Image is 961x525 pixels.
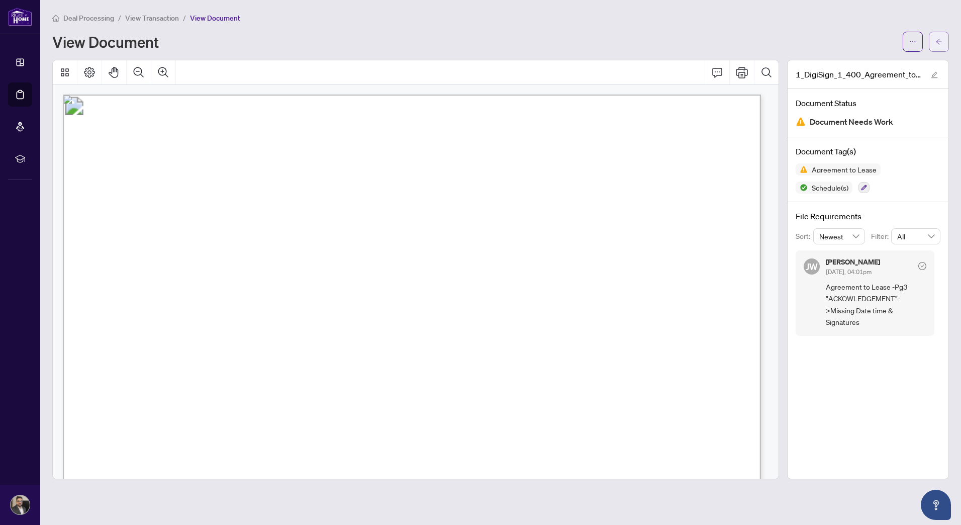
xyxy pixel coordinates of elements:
[808,166,881,173] span: Agreement to Lease
[810,115,893,129] span: Document Needs Work
[796,163,808,176] img: Status Icon
[796,145,940,157] h4: Document Tag(s)
[796,117,806,127] img: Document Status
[871,231,891,242] p: Filter:
[796,97,940,109] h4: Document Status
[935,38,942,45] span: arrow-left
[808,184,852,191] span: Schedule(s)
[806,259,818,274] span: JW
[826,268,872,276] span: [DATE], 04:01pm
[819,229,859,244] span: Newest
[826,258,880,266] h5: [PERSON_NAME]
[183,12,186,24] li: /
[190,14,240,23] span: View Document
[796,231,813,242] p: Sort:
[918,262,926,270] span: check-circle
[796,210,940,222] h4: File Requirements
[796,182,808,194] img: Status Icon
[931,71,938,78] span: edit
[921,490,951,520] button: Open asap
[52,34,159,50] h1: View Document
[826,281,926,328] span: Agreement to Lease -Pg3 "ACKOWLEDGEMENT"->Missing Date time & Signatures
[796,68,921,80] span: 1_DigiSign_1_400_Agreement_to_Lease_-_Residential__FInal.pdf
[897,229,934,244] span: All
[909,38,916,45] span: ellipsis
[125,14,179,23] span: View Transaction
[63,14,114,23] span: Deal Processing
[8,8,32,26] img: logo
[11,495,30,514] img: Profile Icon
[52,15,59,22] span: home
[118,12,121,24] li: /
